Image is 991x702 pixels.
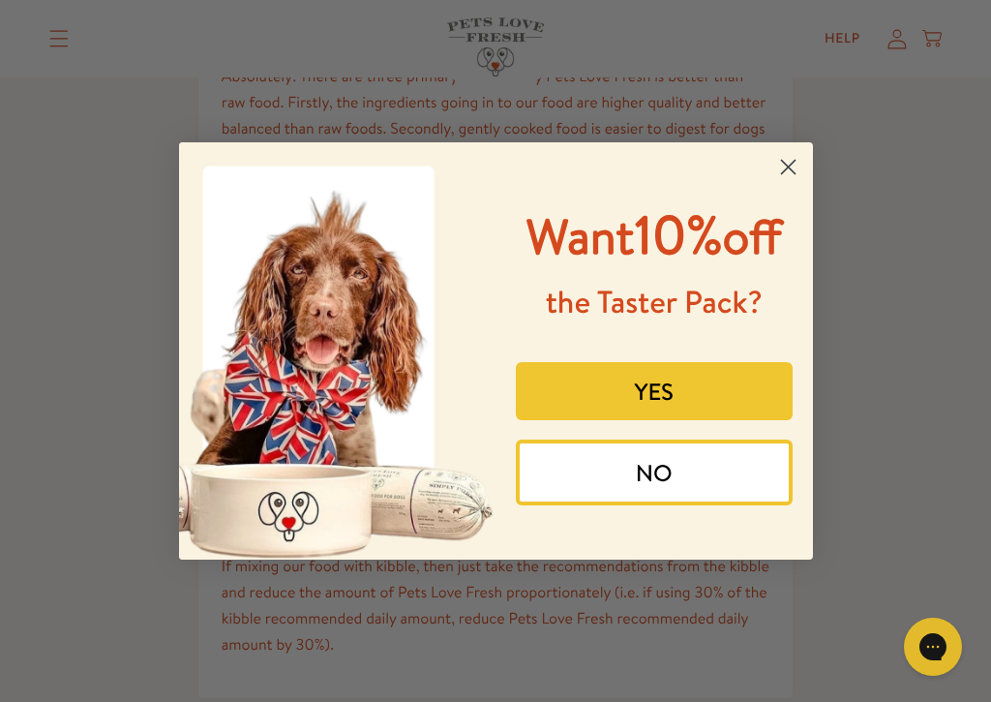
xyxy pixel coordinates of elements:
span: off [722,203,782,270]
iframe: Gorgias live chat messenger [894,611,972,683]
button: Close dialog [771,150,805,184]
button: YES [516,362,793,420]
span: 10% [526,197,783,271]
span: the Taster Pack? [546,281,763,323]
img: 8afefe80-1ef6-417a-b86b-9520c2248d41.jpeg [179,142,496,560]
span: Want [526,203,635,270]
button: NO [516,440,793,505]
